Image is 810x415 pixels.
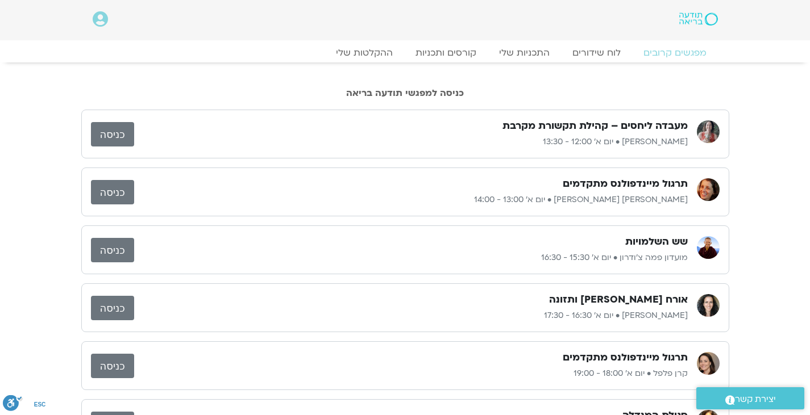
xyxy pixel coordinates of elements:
[561,47,632,58] a: לוח שידורים
[563,351,688,364] h3: תרגול מיינדפולנס מתקדמים
[81,88,729,98] h2: כניסה למפגשי תודעה בריאה
[502,119,688,133] h3: מעבדה ליחסים – קהילת תקשורת מקרבת
[93,47,718,58] nav: Menu
[563,177,688,191] h3: תרגול מיינדפולנס מתקדמים
[696,387,804,409] a: יצירת קשר
[404,47,488,58] a: קורסים ותכניות
[625,235,688,249] h3: שש השלמויות
[697,178,720,201] img: סיגל בירן אבוחצירה
[91,296,134,320] a: כניסה
[91,354,134,378] a: כניסה
[134,193,688,207] p: [PERSON_NAME] [PERSON_NAME] • יום א׳ 13:00 - 14:00
[697,352,720,375] img: קרן פלפל
[325,47,404,58] a: ההקלטות שלי
[134,251,688,265] p: מועדון פמה צ'ודרון • יום א׳ 15:30 - 16:30
[697,120,720,143] img: לילך בן דרור
[697,236,720,259] img: מועדון פמה צ'ודרון
[134,367,688,380] p: קרן פלפל • יום א׳ 18:00 - 19:00
[91,238,134,262] a: כניסה
[549,293,688,307] h3: אורח [PERSON_NAME] ותזונה
[735,392,776,407] span: יצירת קשר
[91,180,134,204] a: כניסה
[632,47,718,58] a: מפגשים קרובים
[488,47,561,58] a: התכניות שלי
[134,309,688,322] p: [PERSON_NAME] • יום א׳ 16:30 - 17:30
[697,294,720,317] img: הילה אפללו
[134,135,688,149] p: [PERSON_NAME] • יום א׳ 12:00 - 13:30
[91,122,134,146] a: כניסה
